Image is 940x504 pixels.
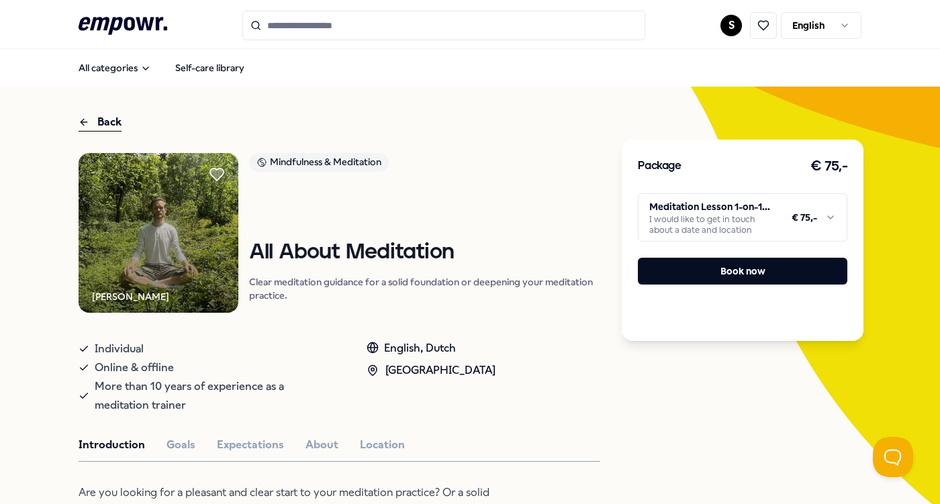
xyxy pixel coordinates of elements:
button: Expectations [217,436,284,454]
a: Mindfulness & Meditation [249,153,601,177]
div: [PERSON_NAME] [92,289,169,304]
p: Clear meditation guidance for a solid foundation or deepening your meditation practice. [249,275,601,302]
h3: Package [638,158,681,175]
iframe: Help Scout Beacon - Open [873,437,913,477]
div: English, Dutch [367,340,496,357]
button: Book now [638,258,847,285]
nav: Main [68,54,255,81]
button: About [305,436,338,454]
button: Goals [167,436,195,454]
span: More than 10 years of experience as a meditation trainer [95,377,340,415]
div: Mindfulness & Meditation [249,153,389,172]
img: Product Image [79,153,238,313]
span: Online & offline [95,358,174,377]
h1: All About Meditation [249,241,601,264]
button: All categories [68,54,162,81]
button: S [720,15,742,36]
button: Location [360,436,405,454]
div: Back [79,113,122,132]
span: Individual [95,340,144,358]
button: Introduction [79,436,145,454]
h3: € 75,- [810,156,847,177]
input: Search for products, categories or subcategories [242,11,645,40]
a: Self-care library [164,54,255,81]
div: [GEOGRAPHIC_DATA] [367,362,496,379]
